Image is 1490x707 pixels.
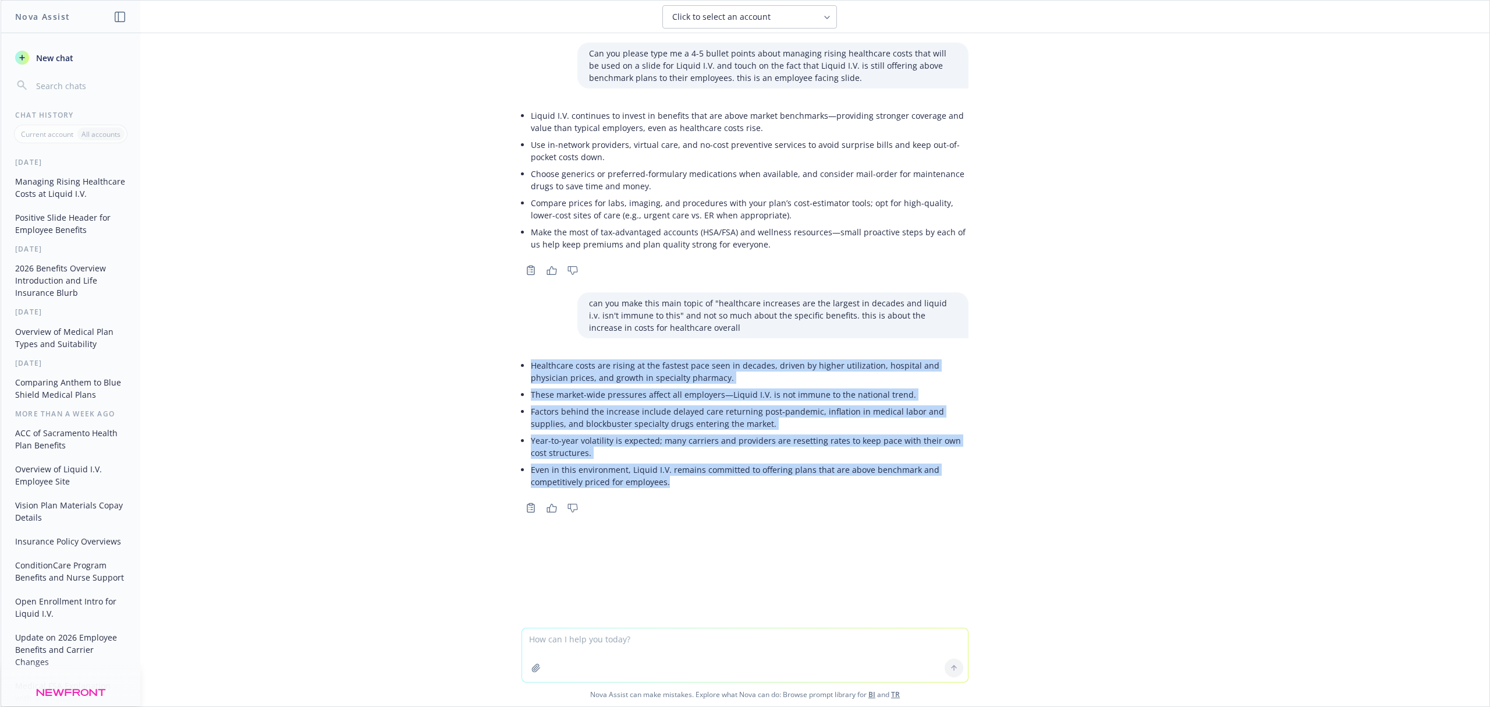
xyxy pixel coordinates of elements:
p: All accounts [81,129,120,139]
a: BI [868,690,875,699]
li: Even in this environment, Liquid I.V. remains committed to offering plans that are above benchmar... [531,461,968,490]
li: Make the most of tax-advantaged accounts (HSA/FSA) and wellness resources—small proactive steps b... [531,224,968,253]
button: Update on 2026 Employee Benefits and Carrier Changes [10,628,131,671]
button: Click to select an account [662,5,837,29]
p: Can you please type me a 4-5 bullet points about managing rising healthcare costs that will be us... [589,47,957,84]
button: Overview of Medical Plan Types and Suitability [10,322,131,353]
button: Comparing Anthem to Blue Shield Medical Plans [10,373,131,404]
li: Factors behind the increase include delayed care returning post‑pandemic, inflation in medical la... [531,403,968,432]
span: Click to select an account [672,11,771,23]
div: Chat History [1,110,140,120]
li: Choose generics or preferred-formulary medications when available, and consider mail-order for ma... [531,165,968,195]
button: Thumbs down [563,262,582,278]
button: New chat [10,47,131,68]
li: Healthcare costs are rising at the fastest pace seen in decades, driven by higher utilization, ho... [531,357,968,386]
li: Use in-network providers, virtual care, and no-cost preventive services to avoid surprise bills a... [531,136,968,165]
div: More than a week ago [1,409,140,419]
div: [DATE] [1,244,140,254]
button: Positive Slide Header for Employee Benefits [10,208,131,239]
div: [DATE] [1,307,140,317]
button: Open Enrollment Intro for Liquid I.V. [10,592,131,623]
button: ConditionCare Program Benefits and Nurse Support [10,556,131,587]
p: can you make this main topic of "healthcare increases are the largest in decades and liquid i.v. ... [589,297,957,334]
svg: Copy to clipboard [526,503,536,513]
span: Nova Assist can make mistakes. Explore what Nova can do: Browse prompt library for and [5,683,1485,706]
button: Thumbs down [563,500,582,516]
button: 2026 Benefits Overview Introduction and Life Insurance Blurb [10,259,131,302]
input: Search chats [34,77,126,94]
button: Vision Plan Materials Copay Details [10,496,131,527]
span: New chat [34,52,73,64]
button: ACC of Sacramento Health Plan Benefits [10,423,131,455]
div: [DATE] [1,157,140,167]
div: [DATE] [1,358,140,368]
li: Liquid I.V. continues to invest in benefits that are above market benchmarks—providing stronger c... [531,107,968,136]
svg: Copy to clipboard [526,265,536,275]
li: Year-to-year volatility is expected; many carriers and providers are resetting rates to keep pace... [531,432,968,461]
li: These market-wide pressures affect all employers—Liquid I.V. is not immune to the national trend. [531,386,968,403]
a: TR [891,690,900,699]
button: Managing Rising Healthcare Costs at Liquid I.V. [10,172,131,203]
button: Insurance Policy Overviews [10,532,131,551]
p: Current account [21,129,73,139]
button: Overview of Liquid I.V. Employee Site [10,459,131,491]
li: Compare prices for labs, imaging, and procedures with your plan’s cost-estimator tools; opt for h... [531,195,968,224]
h1: Nova Assist [15,10,70,23]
